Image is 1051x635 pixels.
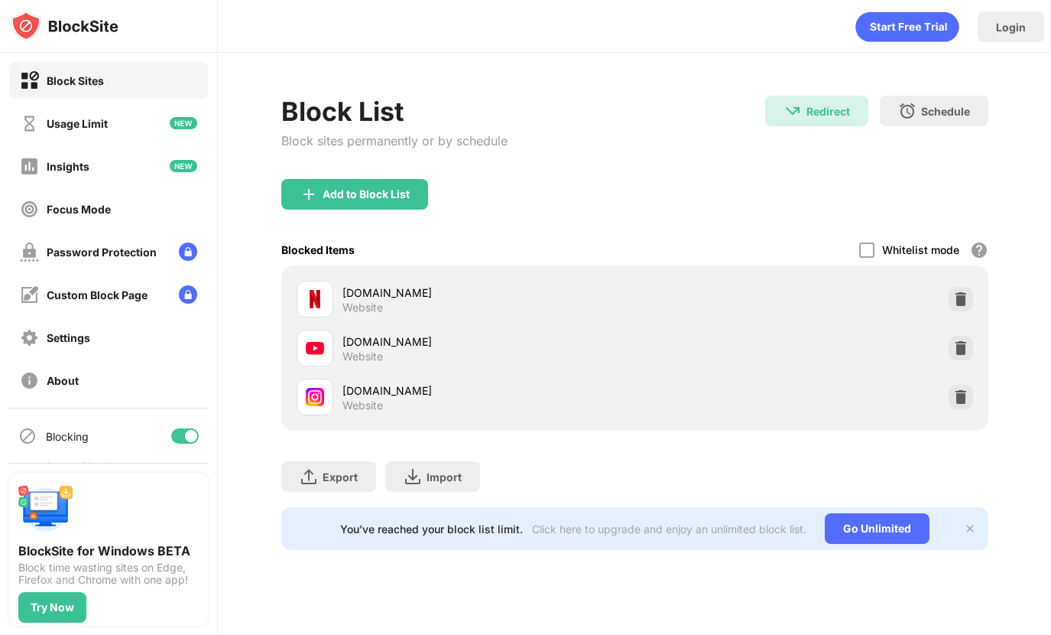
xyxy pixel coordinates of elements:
div: [DOMAIN_NAME] [342,334,635,350]
img: focus-off.svg [20,200,39,219]
div: [DOMAIN_NAME] [342,285,635,301]
img: new-icon.svg [170,117,197,129]
div: Export [323,471,358,484]
div: [DOMAIN_NAME] [342,383,635,399]
img: password-protection-off.svg [20,243,39,262]
img: push-desktop.svg [18,482,73,537]
img: blocking-icon.svg [18,427,37,445]
div: Focus Mode [47,203,111,216]
div: Block Sites [47,74,104,87]
div: Website [342,301,383,314]
div: Add to Block List [323,188,410,200]
div: Sync with other devices [46,460,125,486]
div: Block List [281,96,508,127]
div: Try Now [31,601,74,614]
img: favicons [306,339,324,357]
img: x-button.svg [964,523,976,535]
div: animation [855,11,959,42]
div: Settings [47,331,90,344]
div: Custom Block Page [47,288,148,301]
img: favicons [306,290,324,308]
div: Whitelist mode [882,243,959,256]
div: Block time wasting sites on Edge, Firefox and Chrome with one app! [18,562,199,586]
img: settings-off.svg [20,328,39,347]
img: customize-block-page-off.svg [20,285,39,304]
div: Website [342,399,383,412]
img: lock-menu.svg [179,243,197,261]
img: logo-blocksite.svg [11,11,118,41]
div: Usage Limit [47,117,108,130]
div: Go Unlimited [825,513,929,544]
div: You’ve reached your block list limit. [340,523,523,536]
div: Website [342,350,383,363]
img: block-on.svg [20,71,39,90]
div: Schedule [921,105,970,118]
img: about-off.svg [20,371,39,390]
div: Redirect [806,105,850,118]
div: Blocked Items [281,243,355,256]
img: time-usage-off.svg [20,114,39,133]
img: lock-menu.svg [179,285,197,304]
div: Blocking [46,430,89,443]
img: favicons [306,388,324,406]
div: About [47,374,79,387]
div: Block sites permanently or by schedule [281,133,508,148]
div: Insights [47,160,89,173]
div: Click here to upgrade and enjoy an unlimited block list. [532,523,806,536]
img: new-icon.svg [170,160,197,172]
img: insights-off.svg [20,157,39,176]
div: Password Protection [47,246,157,259]
div: Login [996,21,1026,34]
div: Import [427,471,462,484]
div: BlockSite for Windows BETA [18,543,199,558]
